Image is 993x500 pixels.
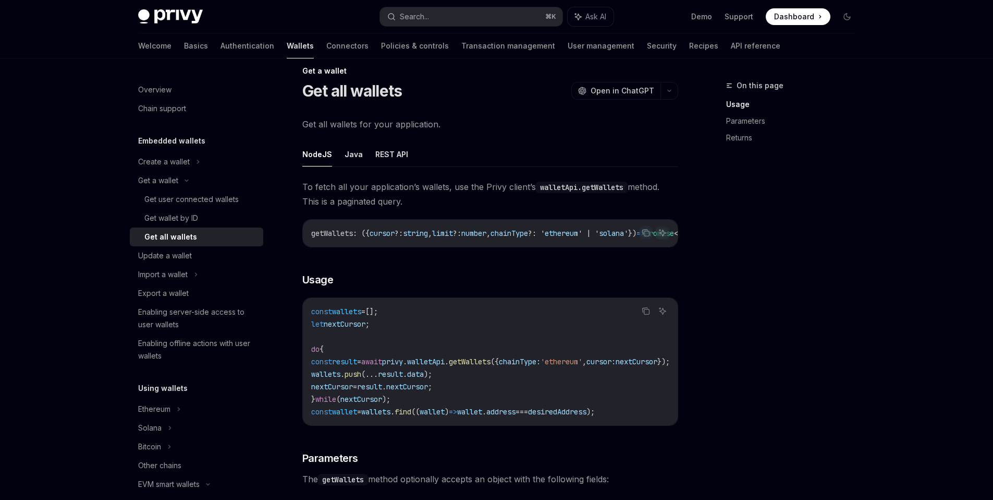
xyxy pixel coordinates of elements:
[130,190,263,209] a: Get user connected wallets
[737,79,783,92] span: On this page
[657,357,670,366] span: });
[774,11,814,22] span: Dashboard
[591,86,654,96] span: Open in ChatGPT
[138,102,186,115] div: Chain support
[461,33,555,58] a: Transaction management
[731,33,780,58] a: API reference
[144,212,198,224] div: Get wallet by ID
[302,451,358,466] span: Parameters
[382,382,386,391] span: .
[449,357,491,366] span: getWallets
[357,382,382,391] span: result
[130,80,263,99] a: Overview
[361,407,390,416] span: wallets
[138,403,170,415] div: Ethereum
[138,174,178,187] div: Get a wallet
[616,357,657,366] span: nextCursor
[545,229,578,238] span: ethereum
[144,231,197,243] div: Get all wallets
[499,357,541,366] span: chainType:
[332,357,357,366] span: result
[536,182,628,193] code: walletApi.getWallets
[311,344,320,354] span: do
[130,456,263,475] a: Other chains
[766,8,830,25] a: Dashboard
[586,357,616,366] span: cursor:
[370,229,395,238] span: cursor
[390,407,395,416] span: .
[365,370,378,379] span: ...
[839,8,855,25] button: Toggle dark mode
[353,229,370,238] span: : ({
[144,193,239,206] div: Get user connected wallets
[386,382,428,391] span: nextCursor
[382,357,403,366] span: privy
[130,303,263,334] a: Enabling server-side access to user wallets
[528,229,545,238] span: ?: '
[411,407,420,416] span: ((
[332,407,357,416] span: wallet
[725,11,753,22] a: Support
[491,357,499,366] span: ({
[130,246,263,265] a: Update a wallet
[382,395,390,404] span: );
[636,229,645,238] span: =>
[726,113,864,129] a: Parameters
[138,33,171,58] a: Welcome
[138,459,181,472] div: Other chains
[381,33,449,58] a: Policies & controls
[326,33,369,58] a: Connectors
[647,33,677,58] a: Security
[491,229,528,238] span: chainType
[516,407,528,416] span: ===
[138,478,200,491] div: EVM smart wallets
[320,344,324,354] span: {
[403,229,428,238] span: string
[461,229,486,238] span: number
[302,117,678,132] span: Get all wallets for your application.
[407,357,445,366] span: walletApi
[395,407,411,416] span: find
[375,142,408,166] button: REST API
[130,209,263,228] a: Get wallet by ID
[138,287,189,300] div: Export a wallet
[315,395,336,404] span: while
[528,407,586,416] span: desiredAddress
[457,407,482,416] span: wallet
[345,370,361,379] span: push
[571,82,660,100] button: Open in ChatGPT
[130,99,263,118] a: Chain support
[340,370,345,379] span: .
[639,226,653,240] button: Copy the contents from the code block
[582,357,586,366] span: ,
[639,304,653,318] button: Copy the contents from the code block
[365,319,370,329] span: ;
[420,407,445,416] span: wallet
[138,382,188,395] h5: Using wallets
[403,370,407,379] span: .
[361,370,365,379] span: (
[432,229,453,238] span: limit
[453,229,461,238] span: ?:
[324,319,365,329] span: nextCursor
[568,7,614,26] button: Ask AI
[407,370,424,379] span: data
[541,357,582,366] span: 'ethereum'
[311,407,332,416] span: const
[674,229,678,238] span: <
[184,33,208,58] a: Basics
[486,229,491,238] span: ,
[311,357,332,366] span: const
[130,334,263,365] a: Enabling offline actions with user wallets
[220,33,274,58] a: Authentication
[130,228,263,246] a: Get all wallets
[311,395,315,404] span: }
[302,472,678,486] span: The method optionally accepts an object with the following fields:
[302,180,678,209] span: To fetch all your application’s wallets, use the Privy client’s method. This is a paginated query.
[726,96,864,113] a: Usage
[138,84,171,96] div: Overview
[365,307,378,316] span: [];
[599,229,624,238] span: solana
[449,407,457,416] span: =>
[311,307,332,316] span: const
